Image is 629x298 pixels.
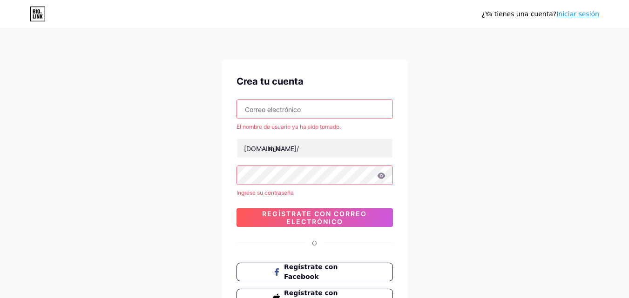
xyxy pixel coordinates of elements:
[262,210,367,225] font: Regístrate con correo electrónico
[237,189,294,196] font: Ingrese su contraseña
[244,145,299,152] font: [DOMAIN_NAME]/
[312,239,317,247] font: O
[556,10,599,18] a: Iniciar sesión
[284,263,338,280] font: Regístrate con Facebook
[237,139,392,158] input: nombre de usuario
[237,100,392,119] input: Correo electrónico
[237,263,393,281] button: Regístrate con Facebook
[237,208,393,227] button: Regístrate con correo electrónico
[237,76,304,87] font: Crea tu cuenta
[482,10,557,18] font: ¿Ya tienes una cuenta?
[237,123,341,130] font: El nombre de usuario ya ha sido tomado.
